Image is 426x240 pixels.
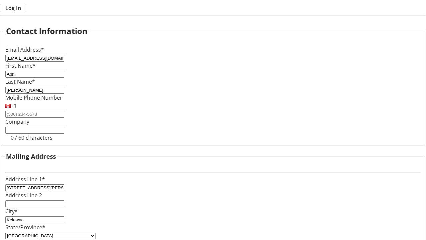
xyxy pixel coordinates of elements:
[5,216,64,223] input: City
[5,176,45,183] label: Address Line 1*
[5,46,44,53] label: Email Address*
[5,224,45,231] label: State/Province*
[5,118,29,125] label: Company
[5,184,64,191] input: Address
[5,78,35,85] label: Last Name*
[5,111,64,118] input: (506) 234-5678
[5,4,21,12] span: Log In
[6,25,88,37] h2: Contact Information
[6,152,56,161] h3: Mailing Address
[5,192,42,199] label: Address Line 2
[5,62,36,69] label: First Name*
[5,94,62,101] label: Mobile Phone Number
[11,134,53,141] tr-character-limit: 0 / 60 characters
[5,208,18,215] label: City*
